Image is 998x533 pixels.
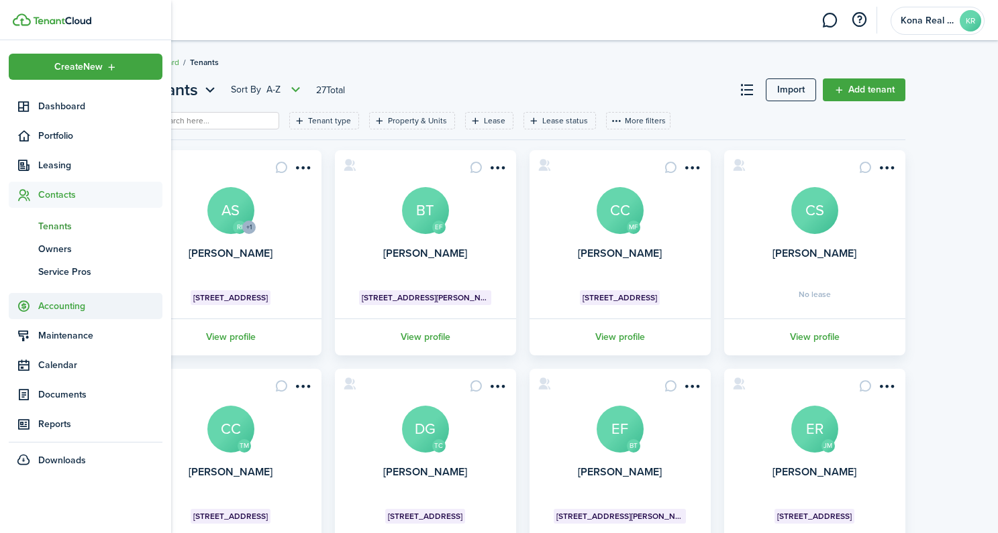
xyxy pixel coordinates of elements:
[542,115,588,127] filter-tag-label: Lease status
[383,464,467,479] a: [PERSON_NAME]
[523,112,596,129] filter-tag: Open filter
[38,358,162,372] span: Calendar
[231,82,304,98] button: Sort byA-Z
[38,158,162,172] span: Leasing
[627,439,640,453] avatar-text: BT
[140,78,219,102] button: Open menu
[156,115,275,127] input: Search here...
[207,406,254,453] a: CC
[289,112,359,129] filter-tag: Open filter
[38,329,162,343] span: Maintenance
[38,388,162,402] span: Documents
[848,9,870,32] button: Open resource center
[38,99,162,113] span: Dashboard
[9,260,162,283] a: Service Pros
[432,221,446,234] avatar-text: EF
[292,161,313,179] button: Open menu
[190,56,219,68] span: Tenants
[292,379,313,398] button: Open menu
[308,115,351,127] filter-tag-label: Tenant type
[772,245,856,261] a: [PERSON_NAME]
[362,292,489,304] span: [STREET_ADDRESS][PERSON_NAME]
[38,242,162,256] span: Owners
[799,290,831,298] span: No lease
[54,62,103,72] span: Create New
[556,510,683,522] span: [STREET_ADDRESS][PERSON_NAME]
[140,78,219,102] button: Tenants
[960,10,981,32] avatar-text: KR
[578,464,662,479] a: [PERSON_NAME]
[597,187,644,234] a: CC
[242,221,256,234] avatar-counter: +1
[402,187,449,234] a: BT
[487,161,508,179] button: Open menu
[13,13,31,26] img: TenantCloud
[207,187,254,234] a: AS
[681,379,703,398] button: Open menu
[583,292,657,304] span: [STREET_ADDRESS]
[231,82,304,98] button: Open menu
[791,406,838,453] a: ER
[766,78,816,101] a: Import
[388,115,447,127] filter-tag-label: Property & Units
[33,17,91,25] img: TenantCloud
[597,406,644,453] a: EF
[901,16,954,25] span: Kona Real Estate LLC
[333,318,518,355] a: View profile
[38,188,162,202] span: Contacts
[606,112,670,129] button: More filters
[388,510,462,522] span: [STREET_ADDRESS]
[681,161,703,179] button: Open menu
[487,379,508,398] button: Open menu
[9,237,162,260] a: Owners
[138,318,323,355] a: View profile
[369,112,455,129] filter-tag: Open filter
[193,292,268,304] span: [STREET_ADDRESS]
[38,453,86,467] span: Downloads
[578,245,662,261] a: [PERSON_NAME]
[193,510,268,522] span: [STREET_ADDRESS]
[233,221,246,234] avatar-text: RI
[38,299,162,313] span: Accounting
[772,464,856,479] a: [PERSON_NAME]
[876,161,897,179] button: Open menu
[316,83,345,97] header-page-total: 27 Total
[9,54,162,80] button: Open menu
[38,265,162,279] span: Service Pros
[9,411,162,437] a: Reports
[876,379,897,398] button: Open menu
[238,439,251,453] avatar-text: TM
[9,215,162,237] a: Tenants
[791,187,838,234] a: CS
[189,245,272,261] a: [PERSON_NAME]
[777,510,852,522] span: [STREET_ADDRESS]
[528,318,713,355] a: View profile
[38,417,162,431] span: Reports
[189,464,272,479] a: [PERSON_NAME]
[383,245,467,261] a: [PERSON_NAME]
[231,83,266,97] span: Sort by
[402,406,449,453] a: DG
[722,318,907,355] a: View profile
[465,112,513,129] filter-tag: Open filter
[821,439,835,453] avatar-text: JM
[627,221,640,234] avatar-text: MF
[817,3,842,38] a: Messaging
[484,115,505,127] filter-tag-label: Lease
[823,78,905,101] a: Add tenant
[266,83,281,97] span: A-Z
[38,219,162,233] span: Tenants
[9,93,162,119] a: Dashboard
[432,439,446,453] avatar-text: TC
[38,129,162,143] span: Portfolio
